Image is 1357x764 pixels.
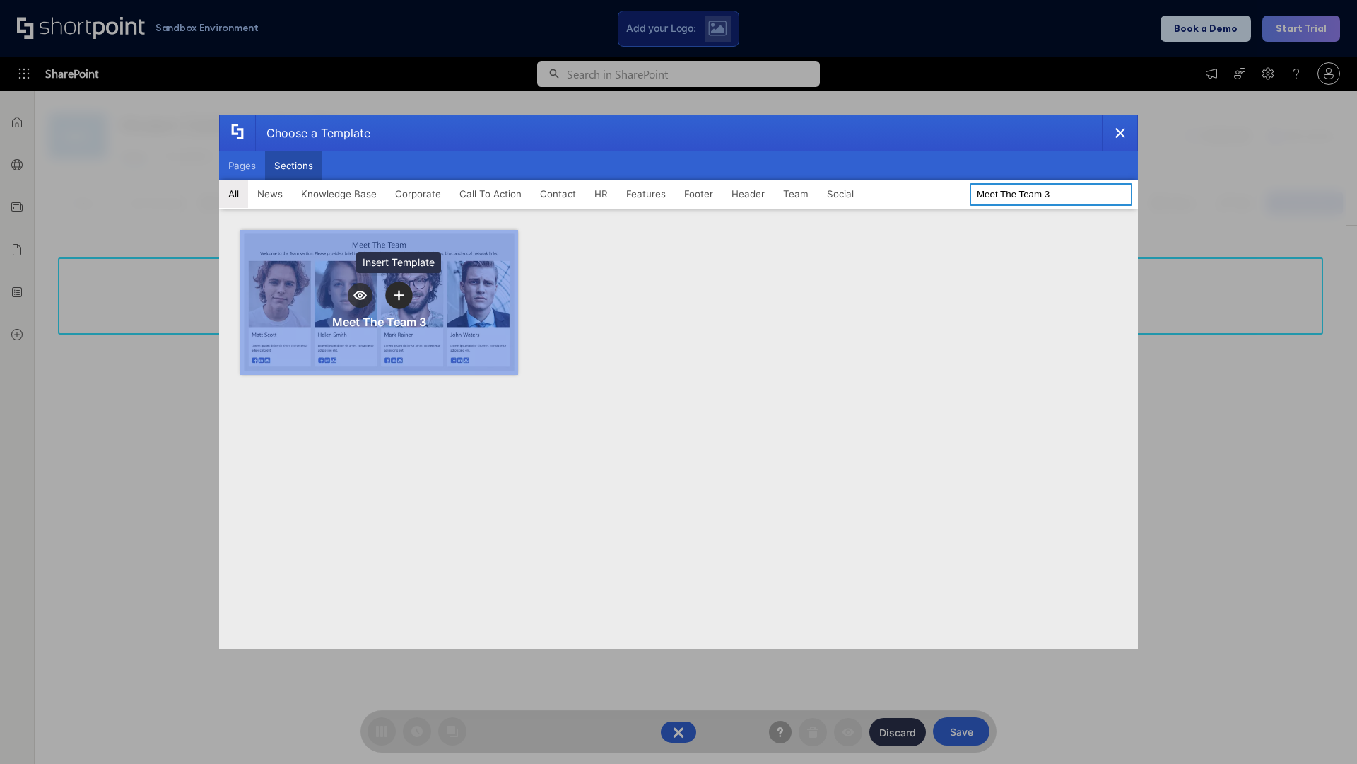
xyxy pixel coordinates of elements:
[219,180,248,208] button: All
[675,180,722,208] button: Footer
[265,151,322,180] button: Sections
[531,180,585,208] button: Contact
[970,183,1132,206] input: Search
[219,151,265,180] button: Pages
[332,315,426,329] div: Meet The Team 3
[818,180,863,208] button: Social
[774,180,818,208] button: Team
[722,180,774,208] button: Header
[255,115,370,151] div: Choose a Template
[585,180,617,208] button: HR
[1286,696,1357,764] iframe: Chat Widget
[450,180,531,208] button: Call To Action
[292,180,386,208] button: Knowledge Base
[219,115,1138,649] div: template selector
[248,180,292,208] button: News
[386,180,450,208] button: Corporate
[617,180,675,208] button: Features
